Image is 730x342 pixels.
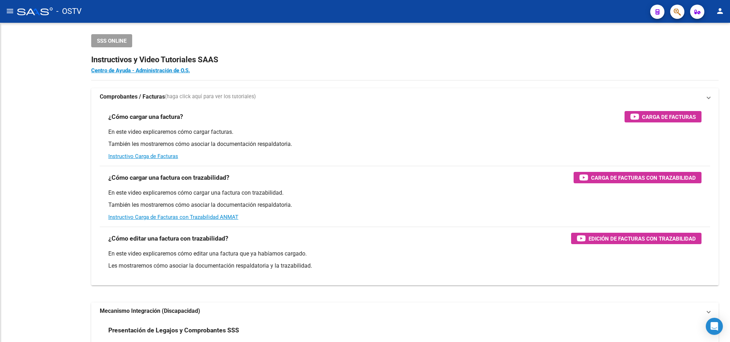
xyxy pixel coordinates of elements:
[108,140,701,148] p: También les mostraremos cómo asociar la documentación respaldatoria.
[108,325,239,335] h3: Presentación de Legajos y Comprobantes SSS
[6,7,14,15] mat-icon: menu
[574,172,701,183] button: Carga de Facturas con Trazabilidad
[571,233,701,244] button: Edición de Facturas con Trazabilidad
[91,105,719,285] div: Comprobantes / Facturas(haga click aquí para ver los tutoriales)
[91,53,719,67] h2: Instructivos y Video Tutoriales SAAS
[108,233,228,243] h3: ¿Cómo editar una factura con trazabilidad?
[91,302,719,320] mat-expansion-panel-header: Mecanismo Integración (Discapacidad)
[706,318,723,335] div: Open Intercom Messenger
[625,111,701,122] button: Carga de Facturas
[91,67,190,74] a: Centro de Ayuda - Administración de O.S.
[100,93,165,101] strong: Comprobantes / Facturas
[108,112,183,122] h3: ¿Cómo cargar una factura?
[97,38,126,44] span: SSS ONLINE
[108,153,178,159] a: Instructivo Carga de Facturas
[642,112,696,121] span: Carga de Facturas
[100,307,200,315] strong: Mecanismo Integración (Discapacidad)
[165,93,256,101] span: (haga click aquí para ver los tutoriales)
[108,214,238,220] a: Instructivo Carga de Facturas con Trazabilidad ANMAT
[716,7,724,15] mat-icon: person
[91,34,132,47] button: SSS ONLINE
[108,262,701,270] p: Les mostraremos cómo asociar la documentación respaldatoria y la trazabilidad.
[108,128,701,136] p: En este video explicaremos cómo cargar facturas.
[589,234,696,243] span: Edición de Facturas con Trazabilidad
[108,250,701,258] p: En este video explicaremos cómo editar una factura que ya habíamos cargado.
[91,88,719,105] mat-expansion-panel-header: Comprobantes / Facturas(haga click aquí para ver los tutoriales)
[56,4,82,19] span: - OSTV
[591,173,696,182] span: Carga de Facturas con Trazabilidad
[108,173,229,183] h3: ¿Cómo cargar una factura con trazabilidad?
[108,189,701,197] p: En este video explicaremos cómo cargar una factura con trazabilidad.
[108,201,701,209] p: También les mostraremos cómo asociar la documentación respaldatoria.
